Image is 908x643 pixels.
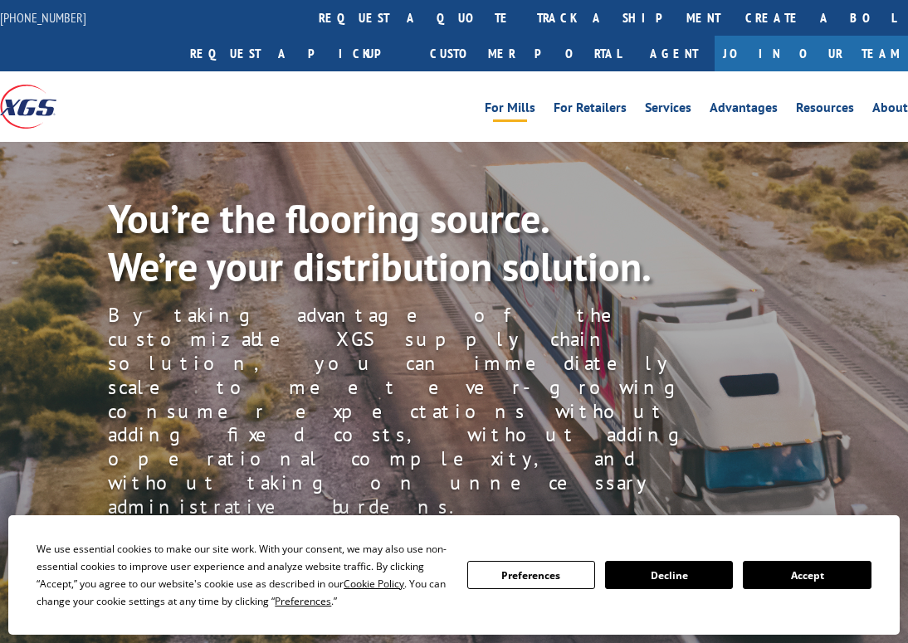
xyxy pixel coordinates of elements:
[108,304,745,519] p: By taking advantage of the customizable XGS supply chain solution, you can immediately scale to m...
[605,561,733,589] button: Decline
[872,101,908,119] a: About
[275,594,331,608] span: Preferences
[554,101,627,119] a: For Retailers
[485,101,535,119] a: For Mills
[633,36,715,71] a: Agent
[8,515,900,635] div: Cookie Consent Prompt
[417,36,633,71] a: Customer Portal
[645,101,691,119] a: Services
[467,561,595,589] button: Preferences
[37,540,447,610] div: We use essential cookies to make our site work. With your consent, we may also use non-essential ...
[344,577,404,591] span: Cookie Policy
[796,101,854,119] a: Resources
[178,36,417,71] a: Request a pickup
[710,101,778,119] a: Advantages
[743,561,871,589] button: Accept
[108,195,687,290] p: You’re the flooring source. We’re your distribution solution.
[715,36,908,71] a: Join Our Team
